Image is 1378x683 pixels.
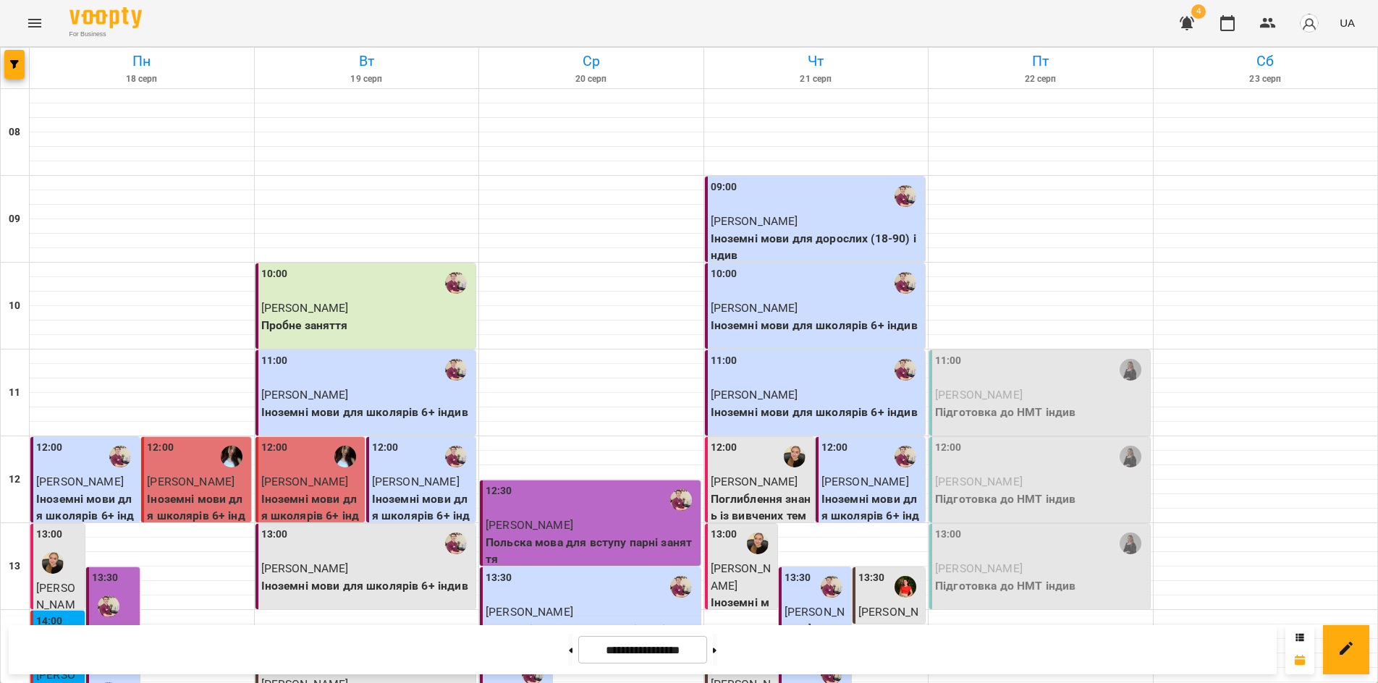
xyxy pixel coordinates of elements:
[486,570,512,586] label: 13:30
[935,475,1023,488] span: [PERSON_NAME]
[261,301,349,315] span: [PERSON_NAME]
[935,404,1147,421] p: Підготовка до НМТ індив
[747,533,769,554] img: Касянчук Софія Сергіївна
[711,214,798,228] span: [PERSON_NAME]
[147,440,174,456] label: 12:00
[257,72,477,86] h6: 19 серп
[711,491,811,559] p: Поглиблення знань із вивчених тем (репетиторство) індив
[895,185,916,207] img: Бойко Дмитро Вікторович
[711,317,923,334] p: Іноземні мови для школярів 6+ індив
[711,561,771,593] span: [PERSON_NAME]
[935,527,962,543] label: 13:00
[670,576,692,598] img: Бойко Дмитро Вікторович
[486,483,512,499] label: 12:30
[32,72,252,86] h6: 18 серп
[147,491,248,542] p: Іноземні мови для школярів 6+ індив
[36,581,75,629] span: [PERSON_NAME]
[261,475,349,488] span: [PERSON_NAME]
[69,30,142,39] span: For Business
[98,595,119,617] div: Бойко Дмитро Вікторович
[147,475,234,488] span: [PERSON_NAME]
[42,552,64,574] img: Касянчук Софія Сергіївна
[935,353,962,369] label: 11:00
[821,475,909,488] span: [PERSON_NAME]
[1191,4,1206,19] span: 4
[445,533,467,554] img: Бойко Дмитро Вікторович
[706,72,926,86] h6: 21 серп
[261,491,362,542] p: Іноземні мови для школярів 6+ індив
[711,301,798,315] span: [PERSON_NAME]
[858,605,918,636] span: [PERSON_NAME]
[1120,533,1141,554] img: Дибко Діана Ігорівна
[261,440,288,456] label: 12:00
[931,72,1151,86] h6: 22 серп
[711,475,798,488] span: [PERSON_NAME]
[706,50,926,72] h6: Чт
[261,353,288,369] label: 11:00
[221,446,242,467] div: Василевська Анастасія Михайлівна
[445,359,467,381] img: Бойко Дмитро Вікторович
[895,446,916,467] div: Бойко Дмитро Вікторович
[711,440,737,456] label: 12:00
[36,475,124,488] span: [PERSON_NAME]
[486,605,573,619] span: [PERSON_NAME]
[711,388,798,402] span: [PERSON_NAME]
[1156,72,1376,86] h6: 23 серп
[935,440,962,456] label: 12:00
[935,577,1147,595] p: Підготовка до НМТ індив
[109,446,131,467] div: Бойко Дмитро Вікторович
[486,518,573,532] span: [PERSON_NAME]
[257,50,477,72] h6: Вт
[36,527,63,543] label: 13:00
[784,446,806,467] img: Касянчук Софія Сергіївна
[711,230,923,264] p: Іноземні мови для дорослих (18-90) індив
[711,527,737,543] label: 13:00
[1120,446,1141,467] div: Дибко Діана Ігорівна
[445,446,467,467] img: Бойко Дмитро Вікторович
[261,317,473,334] p: Пробне заняття
[1334,9,1361,36] button: UA
[711,594,774,662] p: Іноземні мови для школярів 6+ індив
[821,440,848,456] label: 12:00
[445,272,467,294] img: Бойко Дмитро Вікторович
[1299,13,1319,33] img: avatar_s.png
[36,614,63,629] label: 14:00
[36,491,137,542] p: Іноземні мови для школярів 6+ індив
[670,489,692,511] img: Бойко Дмитро Вікторович
[481,50,701,72] h6: Ср
[92,570,119,586] label: 13:30
[9,559,20,574] h6: 13
[36,440,63,456] label: 12:00
[711,179,737,195] label: 09:00
[261,527,288,543] label: 13:00
[261,266,288,282] label: 10:00
[32,50,252,72] h6: Пн
[895,359,916,381] img: Бойко Дмитро Вікторович
[261,388,349,402] span: [PERSON_NAME]
[935,388,1023,402] span: [PERSON_NAME]
[261,577,473,595] p: Іноземні мови для школярів 6+ індив
[895,576,916,598] img: Литвинюк Аліна Віталіївна
[711,353,737,369] label: 11:00
[334,446,356,467] img: Василевська Анастасія Михайлівна
[895,272,916,294] img: Бойко Дмитро Вікторович
[1120,359,1141,381] img: Дибко Діана Ігорівна
[481,72,701,86] h6: 20 серп
[9,472,20,488] h6: 12
[261,404,473,421] p: Іноземні мови для школярів 6+ індив
[931,50,1151,72] h6: Пт
[486,534,698,568] p: Польска мова для вступу парні заняття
